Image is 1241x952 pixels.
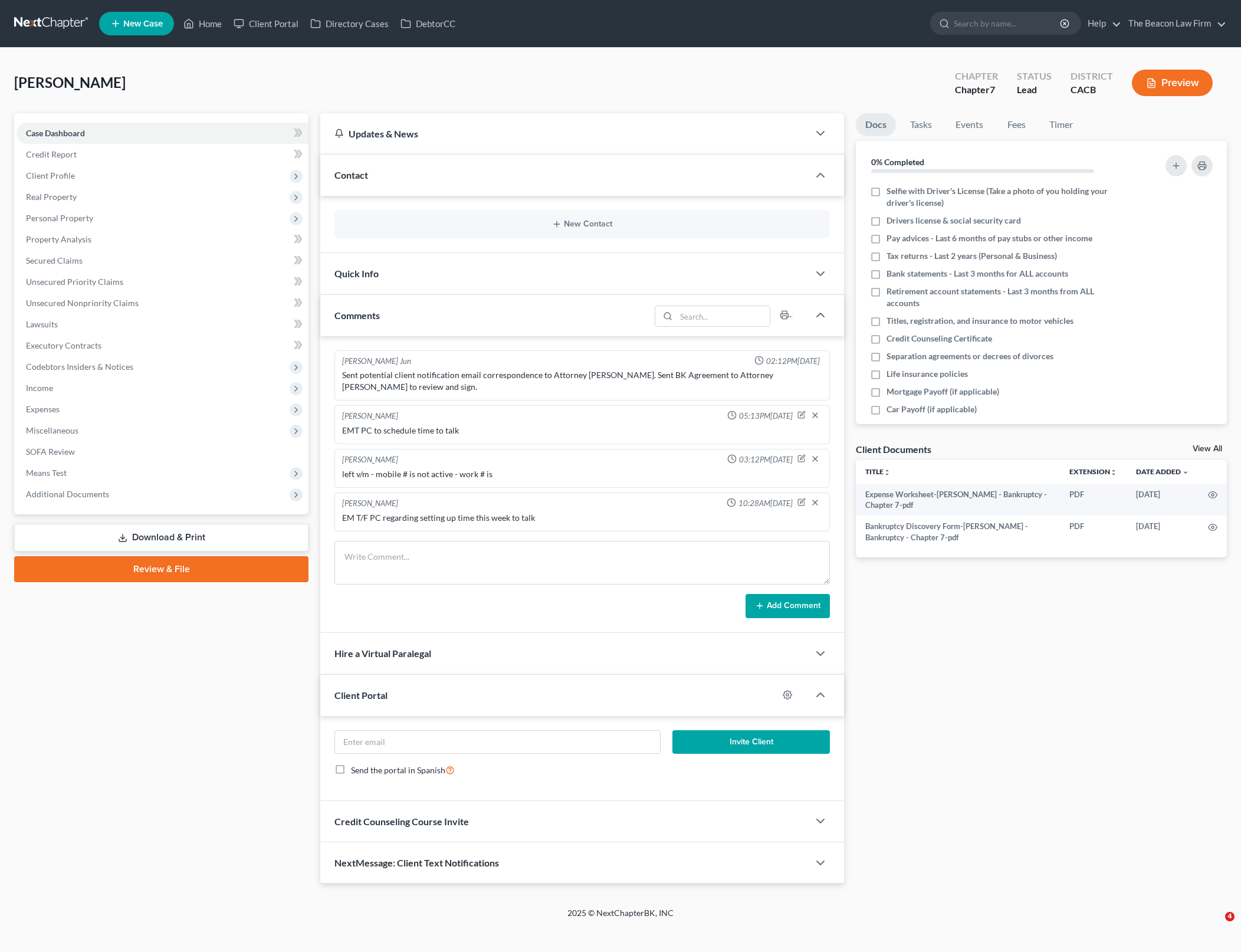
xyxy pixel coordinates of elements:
[26,362,133,372] span: Codebtors Insiders & Notices
[334,690,388,701] span: Client Portal
[26,128,85,138] span: Case Dashboard
[1017,70,1052,83] div: Status
[887,350,1053,362] span: Separation agreements or decrees of divorces
[1201,912,1229,940] iframe: Intercom live chat
[1069,467,1117,476] a: Extensionunfold_more
[1017,83,1052,97] div: Lead
[304,13,395,34] a: Directory Cases
[342,356,411,367] div: [PERSON_NAME] Jun
[887,386,999,398] span: Mortgage Payoff (if applicable)
[26,383,53,393] span: Income
[1225,912,1235,921] span: 4
[342,454,398,466] div: [PERSON_NAME]
[1122,13,1226,34] a: The Beacon Law Firm
[1071,70,1113,83] div: District
[342,512,822,524] div: EM T/F PC regarding setting up time this week to talk
[342,498,398,510] div: [PERSON_NAME]
[856,484,1060,516] td: Expense Worksheet-[PERSON_NAME] - Bankruptcy - Chapter 7-pdf
[17,441,308,462] a: SOFA Review
[1040,113,1082,136] a: Timer
[946,113,993,136] a: Events
[26,149,77,159] span: Credit Report
[26,404,60,414] span: Expenses
[26,277,123,287] span: Unsecured Priority Claims
[334,857,499,868] span: NextMessage: Client Text Notifications
[26,468,67,478] span: Means Test
[997,113,1035,136] a: Fees
[26,447,75,457] span: SOFA Review
[17,271,308,293] a: Unsecured Priority Claims
[1182,469,1189,476] i: expand_more
[17,229,308,250] a: Property Analysis
[17,250,308,271] a: Secured Claims
[26,213,93,223] span: Personal Property
[887,403,977,415] span: Car Payoff (if applicable)
[17,314,308,335] a: Lawsuits
[887,232,1092,244] span: Pay advices - Last 6 months of pay stubs or other income
[26,425,78,435] span: Miscellaneous
[26,170,75,180] span: Client Profile
[17,144,308,165] a: Credit Report
[739,454,793,465] span: 03:12PM[DATE]
[871,157,924,167] strong: 0% Completed
[342,411,398,422] div: [PERSON_NAME]
[334,268,379,279] span: Quick Info
[887,215,1021,226] span: Drivers license & social security card
[26,234,91,244] span: Property Analysis
[228,13,304,34] a: Client Portal
[26,255,83,265] span: Secured Claims
[26,298,139,308] span: Unsecured Nonpriority Claims
[1132,70,1213,96] button: Preview
[334,169,368,180] span: Contact
[887,368,968,380] span: Life insurance policies
[1136,467,1189,476] a: Date Added expand_more
[738,498,793,509] span: 10:28AM[DATE]
[1060,516,1127,548] td: PDF
[1060,484,1127,516] td: PDF
[955,83,998,97] div: Chapter
[14,74,126,91] span: [PERSON_NAME]
[334,127,794,140] div: Updates & News
[178,13,228,34] a: Home
[342,425,822,436] div: EMT PC to schedule time to talk
[351,765,445,775] span: Send the portal in Spanish
[1082,13,1121,34] a: Help
[954,12,1062,34] input: Search by name...
[901,113,941,136] a: Tasks
[1127,484,1199,516] td: [DATE]
[1071,83,1113,97] div: CACB
[17,335,308,356] a: Executory Contracts
[887,250,1057,262] span: Tax returns - Last 2 years (Personal & Business)
[1127,516,1199,548] td: [DATE]
[990,84,995,95] span: 7
[672,730,830,754] button: Invite Client
[334,648,431,659] span: Hire a Virtual Paralegal
[26,319,58,329] span: Lawsuits
[395,13,461,34] a: DebtorCC
[865,467,891,476] a: Titleunfold_more
[17,293,308,314] a: Unsecured Nonpriority Claims
[14,524,308,551] a: Download & Print
[26,340,101,350] span: Executory Contracts
[856,113,896,136] a: Docs
[887,333,992,344] span: Credit Counseling Certificate
[1193,445,1222,453] a: View All
[884,469,891,476] i: unfold_more
[284,907,957,928] div: 2025 © NextChapterBK, INC
[342,369,822,393] div: Sent potential client notification email correspondence to Attorney [PERSON_NAME]. Sent BK Agreem...
[14,556,308,582] a: Review & File
[1110,469,1117,476] i: unfold_more
[335,731,660,753] input: Enter email
[334,310,380,321] span: Comments
[766,356,820,367] span: 02:12PM[DATE]
[342,468,822,480] div: left v/m - mobile # is not active - work # is
[17,123,308,144] a: Case Dashboard
[887,268,1068,280] span: Bank statements - Last 3 months for ALL accounts
[677,306,770,326] input: Search...
[887,185,1124,209] span: Selfie with Driver's License (Take a photo of you holding your driver's license)
[26,192,77,202] span: Real Property
[887,315,1073,327] span: Titles, registration, and insurance to motor vehicles
[856,443,931,455] div: Client Documents
[334,816,469,827] span: Credit Counseling Course Invite
[746,594,830,619] button: Add Comment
